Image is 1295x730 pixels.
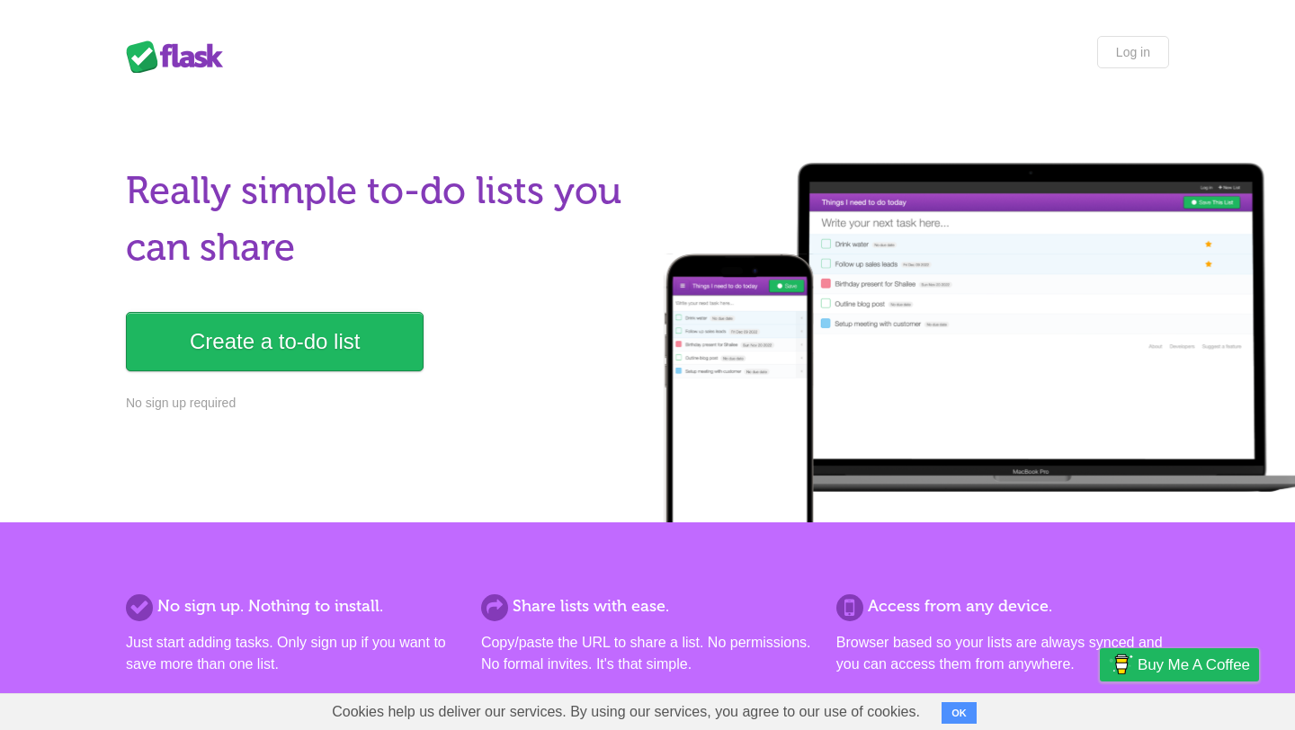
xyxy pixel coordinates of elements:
[836,594,1169,619] h2: Access from any device.
[942,702,977,724] button: OK
[836,632,1169,675] p: Browser based so your lists are always synced and you can access them from anywhere.
[481,632,814,675] p: Copy/paste the URL to share a list. No permissions. No formal invites. It's that simple.
[1109,649,1133,680] img: Buy me a coffee
[481,594,814,619] h2: Share lists with ease.
[1138,649,1250,681] span: Buy me a coffee
[1100,648,1259,681] a: Buy me a coffee
[126,594,459,619] h2: No sign up. Nothing to install.
[126,163,637,276] h1: Really simple to-do lists you can share
[314,694,938,730] span: Cookies help us deliver our services. By using our services, you agree to our use of cookies.
[1097,36,1169,68] a: Log in
[126,312,424,371] a: Create a to-do list
[126,40,234,73] div: Flask Lists
[126,394,637,413] p: No sign up required
[126,632,459,675] p: Just start adding tasks. Only sign up if you want to save more than one list.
